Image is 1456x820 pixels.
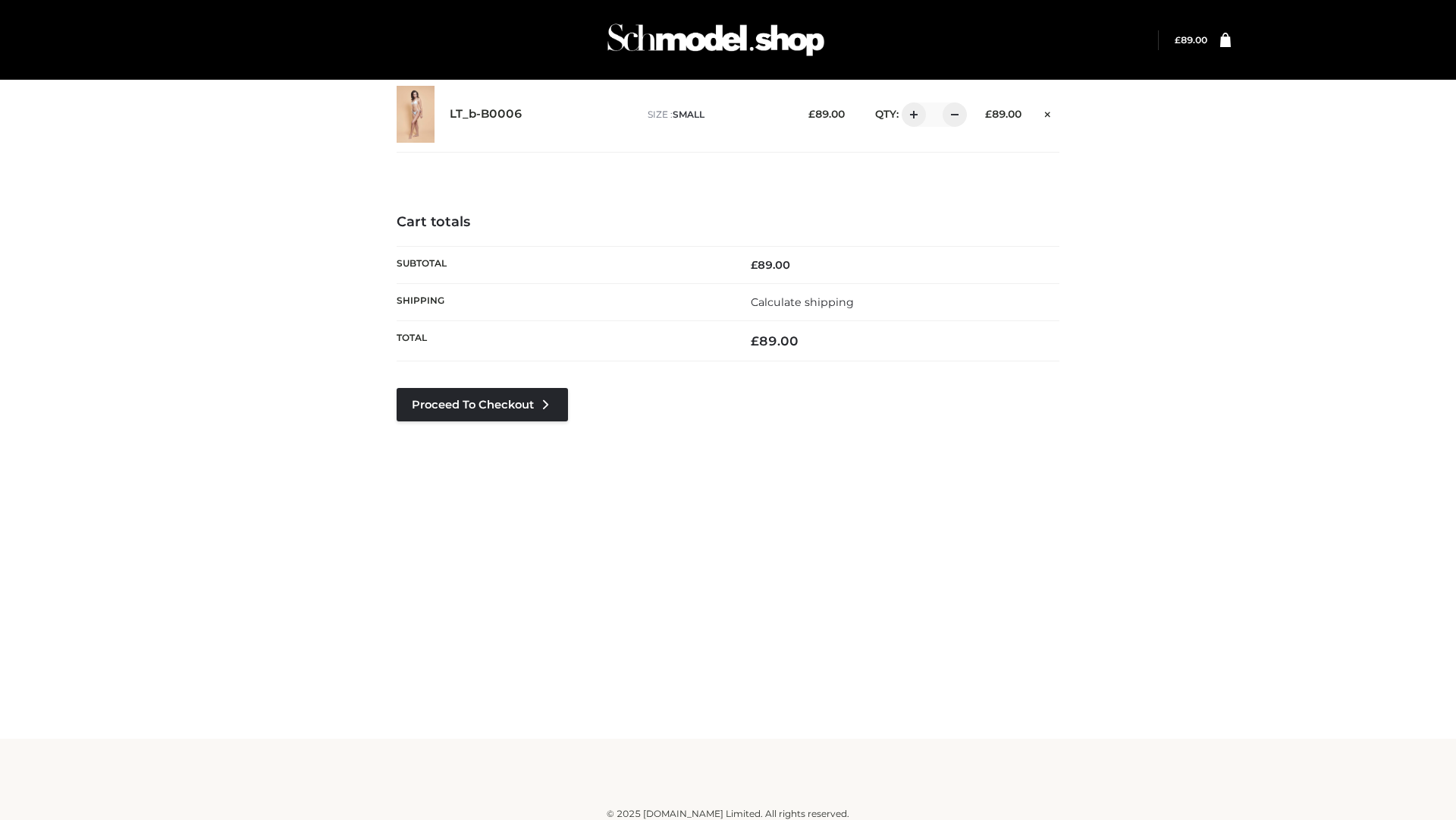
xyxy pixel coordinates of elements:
bdi: 89.00 [751,258,790,272]
a: Remove this item [1037,102,1059,122]
div: QTY: [860,102,962,127]
bdi: 89.00 [1175,34,1207,46]
th: Total [397,321,728,361]
span: £ [985,108,992,120]
th: Shipping [397,283,728,320]
p: size : [648,108,785,121]
th: Subtotal [397,246,728,283]
h4: Cart totals [397,214,1059,231]
a: Proceed to Checkout [397,388,568,421]
a: Calculate shipping [751,295,854,309]
span: £ [751,333,759,348]
span: £ [1175,34,1181,46]
a: LT_b-B0006 [450,107,522,121]
img: Schmodel Admin 964 [602,10,830,70]
a: £89.00 [1175,34,1207,46]
bdi: 89.00 [751,333,799,348]
span: SMALL [673,109,704,120]
bdi: 89.00 [985,108,1021,120]
span: £ [751,258,758,272]
bdi: 89.00 [808,108,845,120]
span: £ [808,108,815,120]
